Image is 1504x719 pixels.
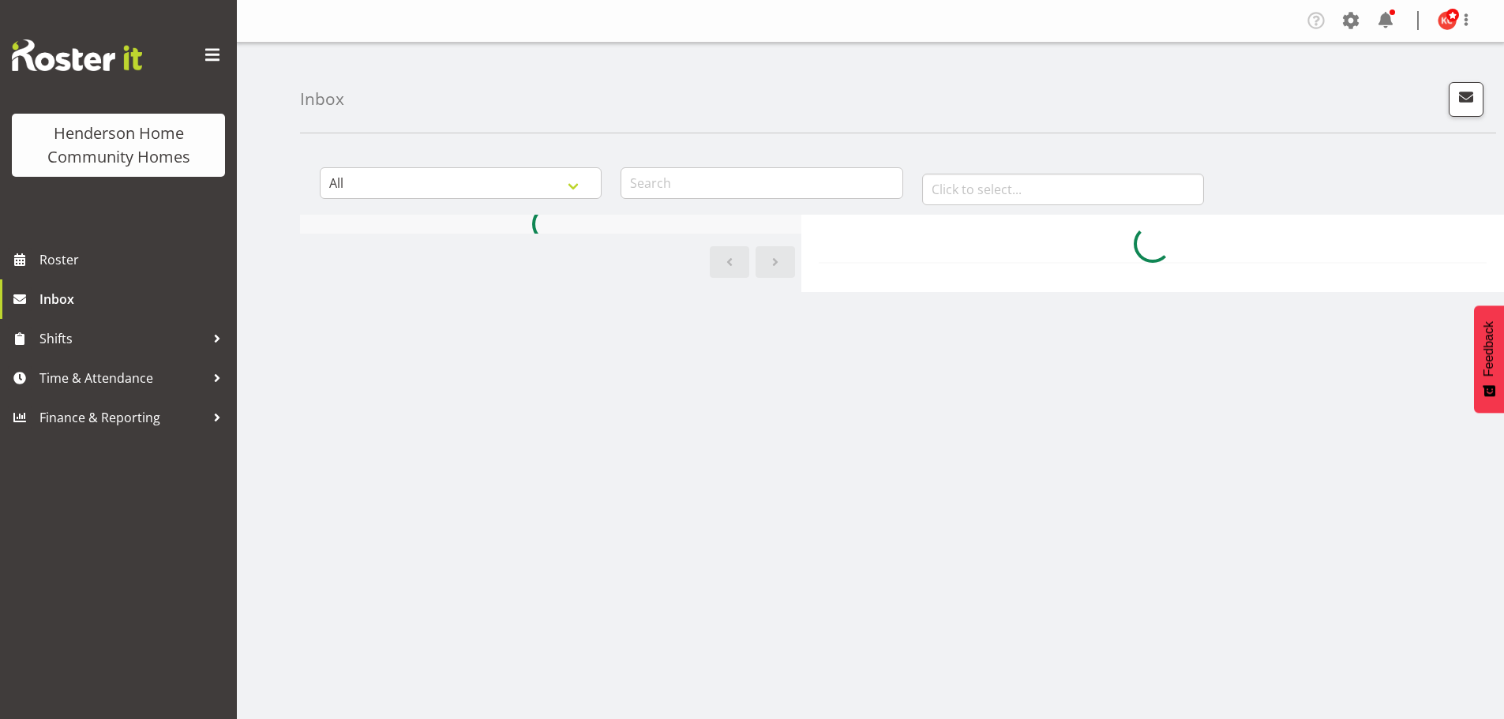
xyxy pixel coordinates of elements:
input: Click to select... [922,174,1204,205]
img: kirsty-crossley8517.jpg [1438,11,1457,30]
img: Rosterit website logo [12,39,142,71]
span: Time & Attendance [39,366,205,390]
span: Feedback [1482,321,1496,376]
span: Finance & Reporting [39,406,205,429]
input: Search [621,167,902,199]
span: Inbox [39,287,229,311]
span: Roster [39,248,229,271]
a: Previous page [710,246,749,278]
span: Shifts [39,327,205,350]
div: Henderson Home Community Homes [28,122,209,169]
h4: Inbox [300,90,344,108]
a: Next page [756,246,795,278]
button: Feedback - Show survey [1474,305,1504,413]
